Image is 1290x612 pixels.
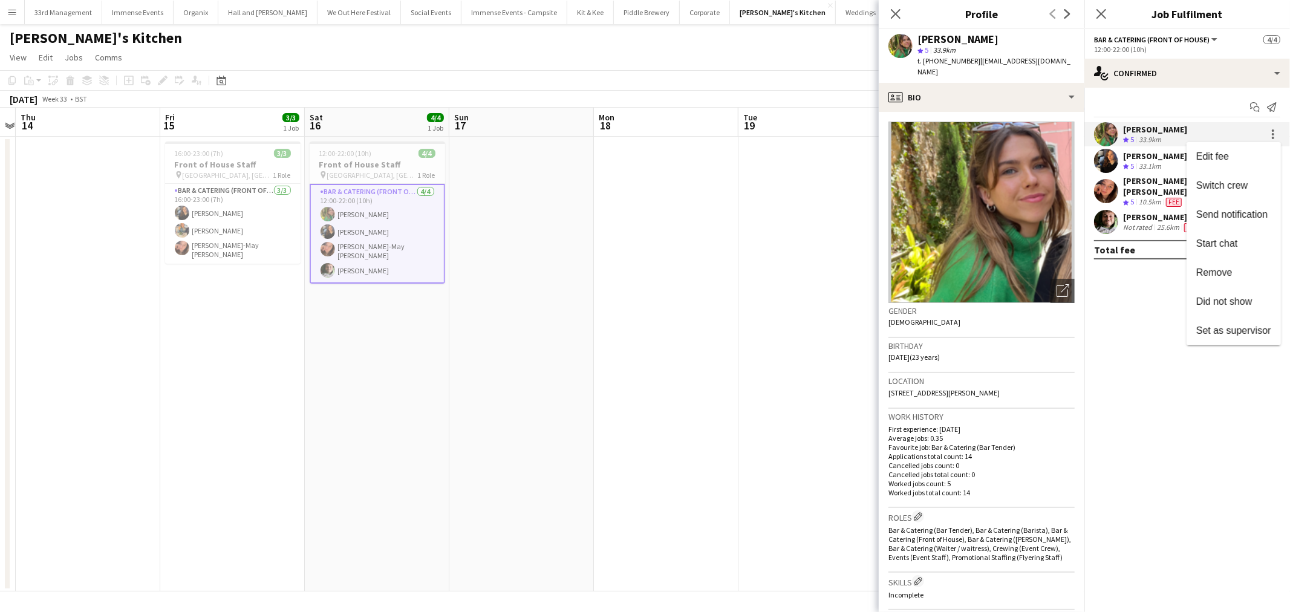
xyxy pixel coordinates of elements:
span: Switch crew [1196,180,1248,190]
span: Send notification [1196,209,1268,220]
button: Did not show [1187,287,1281,316]
span: Set as supervisor [1196,325,1271,336]
span: Did not show [1196,296,1253,307]
button: Remove [1187,258,1281,287]
button: Start chat [1187,229,1281,258]
button: Switch crew [1187,171,1281,200]
button: Edit fee [1187,142,1281,171]
button: Send notification [1187,200,1281,229]
span: Remove [1196,267,1233,278]
button: Set as supervisor [1187,316,1281,345]
span: Edit fee [1196,151,1229,161]
span: Start chat [1196,238,1237,249]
